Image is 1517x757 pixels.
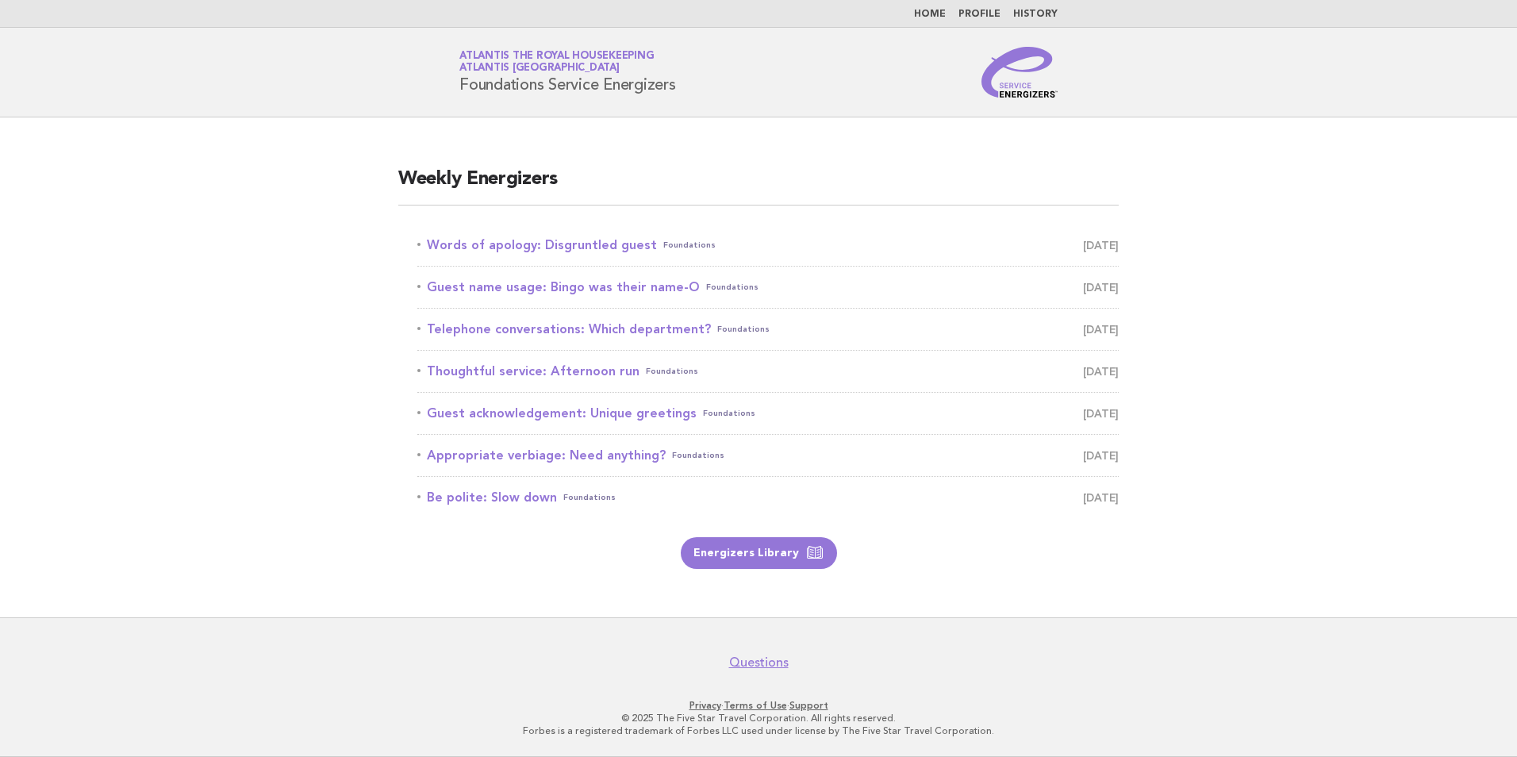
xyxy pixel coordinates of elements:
[417,444,1119,467] a: Appropriate verbiage: Need anything?Foundations [DATE]
[646,360,698,382] span: Foundations
[417,234,1119,256] a: Words of apology: Disgruntled guestFoundations [DATE]
[1013,10,1058,19] a: History
[417,402,1119,425] a: Guest acknowledgement: Unique greetingsFoundations [DATE]
[1083,486,1119,509] span: [DATE]
[717,318,770,340] span: Foundations
[398,167,1119,206] h2: Weekly Energizers
[703,402,755,425] span: Foundations
[663,234,716,256] span: Foundations
[1083,402,1119,425] span: [DATE]
[459,52,676,93] h1: Foundations Service Energizers
[681,537,837,569] a: Energizers Library
[1083,360,1119,382] span: [DATE]
[958,10,1000,19] a: Profile
[563,486,616,509] span: Foundations
[273,699,1244,712] p: · ·
[417,486,1119,509] a: Be polite: Slow downFoundations [DATE]
[1083,318,1119,340] span: [DATE]
[417,276,1119,298] a: Guest name usage: Bingo was their name-OFoundations [DATE]
[729,655,789,671] a: Questions
[724,700,787,711] a: Terms of Use
[1083,234,1119,256] span: [DATE]
[914,10,946,19] a: Home
[672,444,724,467] span: Foundations
[459,63,620,74] span: Atlantis [GEOGRAPHIC_DATA]
[1083,444,1119,467] span: [DATE]
[981,47,1058,98] img: Service Energizers
[273,712,1244,724] p: © 2025 The Five Star Travel Corporation. All rights reserved.
[417,318,1119,340] a: Telephone conversations: Which department?Foundations [DATE]
[706,276,758,298] span: Foundations
[1083,276,1119,298] span: [DATE]
[459,51,654,73] a: Atlantis the Royal HousekeepingAtlantis [GEOGRAPHIC_DATA]
[789,700,828,711] a: Support
[689,700,721,711] a: Privacy
[417,360,1119,382] a: Thoughtful service: Afternoon runFoundations [DATE]
[273,724,1244,737] p: Forbes is a registered trademark of Forbes LLC used under license by The Five Star Travel Corpora...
